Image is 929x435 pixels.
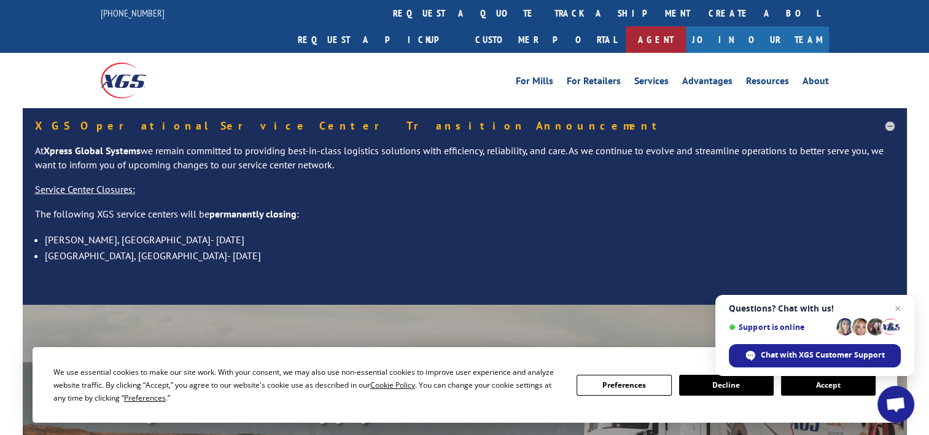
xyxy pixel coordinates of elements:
[101,7,165,19] a: [PHONE_NUMBER]
[729,323,832,332] span: Support is online
[781,375,876,396] button: Accept
[370,380,415,390] span: Cookie Policy
[729,304,901,313] span: Questions? Chat with us!
[682,76,733,90] a: Advantages
[577,375,671,396] button: Preferences
[567,76,621,90] a: For Retailers
[626,26,686,53] a: Agent
[679,375,774,396] button: Decline
[45,248,895,264] li: [GEOGRAPHIC_DATA], [GEOGRAPHIC_DATA]- [DATE]
[35,144,895,183] p: At we remain committed to providing best-in-class logistics solutions with efficiency, reliabilit...
[466,26,626,53] a: Customer Portal
[44,144,141,157] strong: Xpress Global Systems
[686,26,829,53] a: Join Our Team
[35,183,135,195] u: Service Center Closures:
[803,76,829,90] a: About
[45,232,895,248] li: [PERSON_NAME], [GEOGRAPHIC_DATA]- [DATE]
[729,344,901,367] span: Chat with XGS Customer Support
[761,350,885,361] span: Chat with XGS Customer Support
[289,26,466,53] a: Request a pickup
[746,76,789,90] a: Resources
[35,207,895,232] p: The following XGS service centers will be :
[877,386,914,423] a: Open chat
[209,208,297,220] strong: permanently closing
[53,366,562,404] div: We use essential cookies to make our site work. With your consent, we may also use non-essential ...
[634,76,669,90] a: Services
[33,347,897,423] div: Cookie Consent Prompt
[35,120,895,131] h5: XGS Operational Service Center Transition Announcement
[516,76,553,90] a: For Mills
[124,393,166,403] span: Preferences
